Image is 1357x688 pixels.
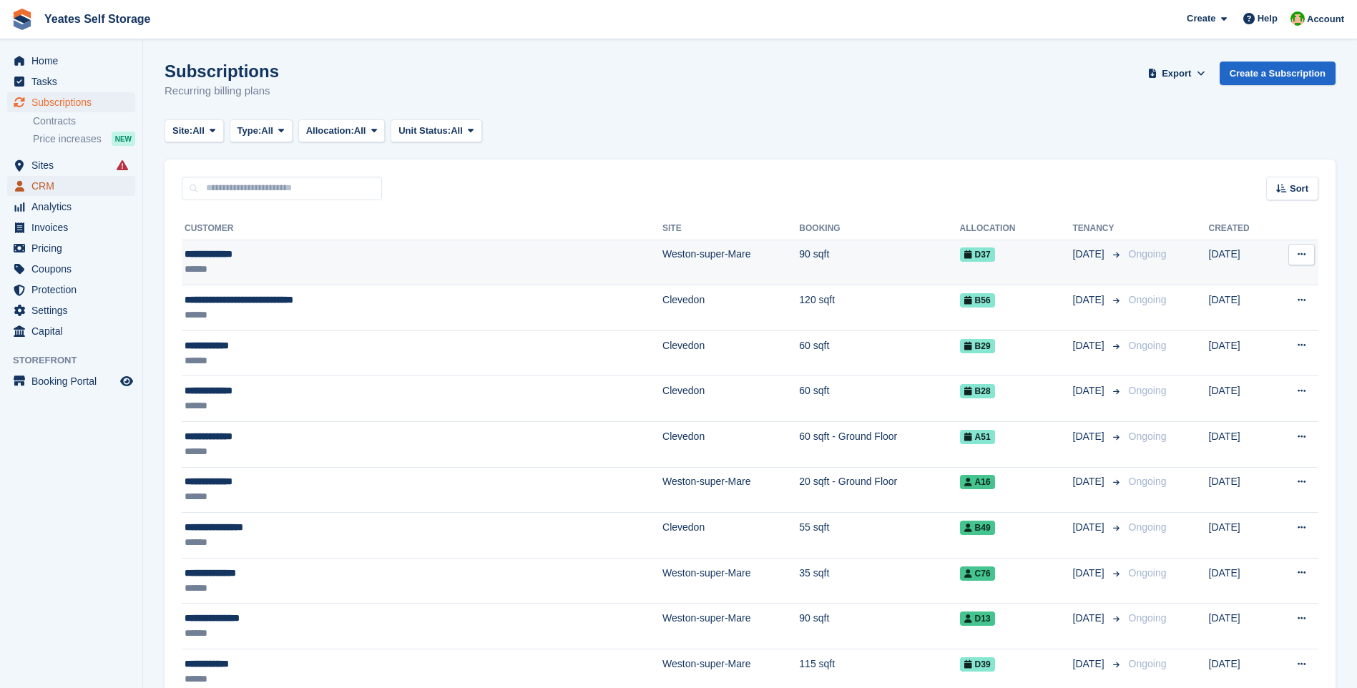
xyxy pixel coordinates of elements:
[1129,431,1167,442] span: Ongoing
[31,280,117,300] span: Protection
[391,119,481,143] button: Unit Status: All
[960,293,995,308] span: B56
[662,217,799,240] th: Site
[960,339,995,353] span: B29
[1129,567,1167,579] span: Ongoing
[1129,248,1167,260] span: Ongoing
[33,114,135,128] a: Contracts
[662,330,799,376] td: Clevedon
[1073,429,1107,444] span: [DATE]
[960,475,995,489] span: A16
[306,124,354,138] span: Allocation:
[7,92,135,112] a: menu
[1290,11,1305,26] img: Angela Field
[165,119,224,143] button: Site: All
[1209,558,1273,604] td: [DATE]
[7,238,135,258] a: menu
[7,72,135,92] a: menu
[1209,604,1273,649] td: [DATE]
[1073,217,1123,240] th: Tenancy
[799,604,959,649] td: 90 sqft
[192,124,205,138] span: All
[31,176,117,196] span: CRM
[33,132,102,146] span: Price increases
[31,197,117,217] span: Analytics
[354,124,366,138] span: All
[1073,474,1107,489] span: [DATE]
[799,285,959,331] td: 120 sqft
[261,124,273,138] span: All
[960,430,995,444] span: A51
[799,513,959,559] td: 55 sqft
[7,217,135,237] a: menu
[298,119,386,143] button: Allocation: All
[1290,182,1308,196] span: Sort
[1129,612,1167,624] span: Ongoing
[1209,285,1273,331] td: [DATE]
[7,176,135,196] a: menu
[33,131,135,147] a: Price increases NEW
[31,72,117,92] span: Tasks
[182,217,662,240] th: Customer
[398,124,451,138] span: Unit Status:
[7,300,135,320] a: menu
[11,9,33,30] img: stora-icon-8386f47178a22dfd0bd8f6a31ec36ba5ce8667c1dd55bd0f319d3a0aa187defe.svg
[1073,566,1107,581] span: [DATE]
[31,321,117,341] span: Capital
[13,353,142,368] span: Storefront
[7,321,135,341] a: menu
[31,92,117,112] span: Subscriptions
[1209,422,1273,468] td: [DATE]
[230,119,293,143] button: Type: All
[165,62,279,81] h1: Subscriptions
[799,240,959,285] td: 90 sqft
[1129,385,1167,396] span: Ongoing
[1209,330,1273,376] td: [DATE]
[662,467,799,513] td: Weston-super-Mare
[1145,62,1208,85] button: Export
[1209,467,1273,513] td: [DATE]
[662,558,799,604] td: Weston-super-Mare
[1220,62,1336,85] a: Create a Subscription
[799,217,959,240] th: Booking
[112,132,135,146] div: NEW
[799,376,959,422] td: 60 sqft
[31,51,117,71] span: Home
[1209,513,1273,559] td: [DATE]
[31,238,117,258] span: Pricing
[31,371,117,391] span: Booking Portal
[1129,340,1167,351] span: Ongoing
[1129,476,1167,487] span: Ongoing
[960,384,995,398] span: B28
[7,259,135,279] a: menu
[1129,658,1167,669] span: Ongoing
[662,240,799,285] td: Weston-super-Mare
[31,217,117,237] span: Invoices
[799,558,959,604] td: 35 sqft
[118,373,135,390] a: Preview store
[1162,67,1191,81] span: Export
[1209,217,1273,240] th: Created
[1307,12,1344,26] span: Account
[662,513,799,559] td: Clevedon
[451,124,463,138] span: All
[31,155,117,175] span: Sites
[960,566,995,581] span: C76
[172,124,192,138] span: Site:
[1209,240,1273,285] td: [DATE]
[799,330,959,376] td: 60 sqft
[1073,383,1107,398] span: [DATE]
[1073,520,1107,535] span: [DATE]
[1129,521,1167,533] span: Ongoing
[1209,376,1273,422] td: [DATE]
[960,217,1073,240] th: Allocation
[39,7,157,31] a: Yeates Self Storage
[1073,611,1107,626] span: [DATE]
[799,467,959,513] td: 20 sqft - Ground Floor
[960,657,995,672] span: D39
[1073,247,1107,262] span: [DATE]
[7,371,135,391] a: menu
[1073,293,1107,308] span: [DATE]
[1073,338,1107,353] span: [DATE]
[662,422,799,468] td: Clevedon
